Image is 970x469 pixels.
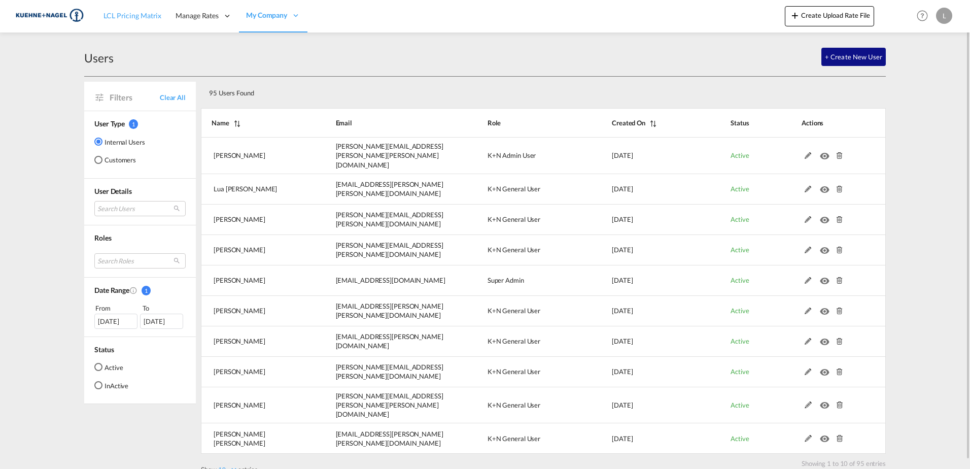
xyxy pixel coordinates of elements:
[488,337,540,345] span: K+N General User
[201,265,310,296] td: Dinesh Kumar
[731,276,749,284] span: Active
[586,235,705,265] td: 2025-08-14
[129,286,137,294] md-icon: Created On
[821,48,886,66] button: + Create New User
[820,183,833,190] md-icon: icon-eye
[214,367,265,376] span: [PERSON_NAME]
[462,108,586,138] th: Role
[214,246,265,254] span: [PERSON_NAME]
[129,119,138,129] span: 1
[820,432,833,440] md-icon: icon-eye
[462,265,586,296] td: Super Admin
[214,185,277,193] span: Lua [PERSON_NAME]
[612,215,633,223] span: [DATE]
[586,296,705,326] td: 2025-07-17
[94,303,186,328] span: From To [DATE][DATE]
[310,423,462,454] td: aenis.lankenau@kuehne-nagel.com
[488,185,540,193] span: K+N General User
[488,215,540,223] span: K+N General User
[94,345,114,354] span: Status
[201,108,310,138] th: Name
[488,151,536,159] span: K+N Admin User
[214,307,265,315] span: [PERSON_NAME]
[142,303,186,313] div: To
[201,174,310,205] td: Lua Carrieri
[488,246,540,254] span: K+N General User
[201,205,310,235] td: Prasenjit Ghosh
[214,337,265,345] span: [PERSON_NAME]
[612,307,633,315] span: [DATE]
[820,275,833,282] md-icon: icon-eye
[586,265,705,296] td: 2025-08-05
[336,392,443,418] span: [PERSON_NAME][EMAIL_ADDRESS][PERSON_NAME][PERSON_NAME][DOMAIN_NAME]
[586,138,705,174] td: 2025-09-17
[310,296,462,326] td: carolina.goncalves@kuehne-nagel.com
[936,8,952,24] div: L
[914,7,931,24] span: Help
[336,276,445,284] span: [EMAIL_ADDRESS][DOMAIN_NAME]
[820,214,833,221] md-icon: icon-eye
[586,205,705,235] td: 2025-09-17
[310,235,462,265] td: pascal.zellweger@kuehne-nagel.com
[94,303,139,313] div: From
[462,296,586,326] td: K+N General User
[201,235,310,265] td: Pascal Zellweger
[488,367,540,376] span: K+N General User
[488,401,540,409] span: K+N General User
[820,244,833,251] md-icon: icon-eye
[731,337,749,345] span: Active
[462,387,586,424] td: K+N General User
[731,307,749,315] span: Active
[462,138,586,174] td: K+N Admin User
[731,185,749,193] span: Active
[103,11,161,20] span: LCL Pricing Matrix
[94,137,145,147] md-radio-button: Internal Users
[820,336,833,343] md-icon: icon-eye
[336,142,443,169] span: [PERSON_NAME][EMAIL_ADDRESS][PERSON_NAME][PERSON_NAME][DOMAIN_NAME]
[15,5,84,27] img: 36441310f41511efafde313da40ec4a4.png
[488,434,540,443] span: K+N General User
[731,215,749,223] span: Active
[140,314,183,329] div: [DATE]
[94,362,128,372] md-radio-button: Active
[201,326,310,357] td: Ramunas Uldukis
[820,305,833,312] md-icon: icon-eye
[820,150,833,157] md-icon: icon-eye
[586,108,705,138] th: Created On
[336,430,443,447] span: [EMAIL_ADDRESS][PERSON_NAME][PERSON_NAME][DOMAIN_NAME]
[462,205,586,235] td: K+N General User
[201,357,310,387] td: Thomas Harder
[612,276,633,284] span: [DATE]
[310,265,462,296] td: dinesh.kumar@freightify.co
[731,151,749,159] span: Active
[705,108,776,138] th: Status
[462,174,586,205] td: K+N General User
[612,185,633,193] span: [DATE]
[612,337,633,345] span: [DATE]
[94,286,129,294] span: Date Range
[310,108,462,138] th: Email
[310,138,462,174] td: mohamed.abdulkadir@kuehne-nagel.com
[488,276,524,284] span: Super Admin
[214,401,265,409] span: [PERSON_NAME]
[310,357,462,387] td: thomas.harder@kuehne-nagel.com
[731,401,749,409] span: Active
[586,174,705,205] td: 2025-09-17
[820,366,833,373] md-icon: icon-eye
[914,7,936,25] div: Help
[336,363,443,380] span: [PERSON_NAME][EMAIL_ADDRESS][PERSON_NAME][DOMAIN_NAME]
[94,380,128,390] md-radio-button: InActive
[586,423,705,454] td: 2025-06-04
[612,367,633,376] span: [DATE]
[488,307,540,315] span: K+N General User
[731,246,749,254] span: Active
[612,246,633,254] span: [DATE]
[586,326,705,357] td: 2025-07-15
[462,423,586,454] td: K+N General User
[336,241,443,258] span: [PERSON_NAME][EMAIL_ADDRESS][PERSON_NAME][DOMAIN_NAME]
[94,314,137,329] div: [DATE]
[310,205,462,235] td: prasenjit.ghosh@kuehne-nagel.com
[310,326,462,357] td: ramunas.uldukis@kuehne-nagel.com
[612,434,633,443] span: [DATE]
[336,211,443,228] span: [PERSON_NAME][EMAIL_ADDRESS][PERSON_NAME][DOMAIN_NAME]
